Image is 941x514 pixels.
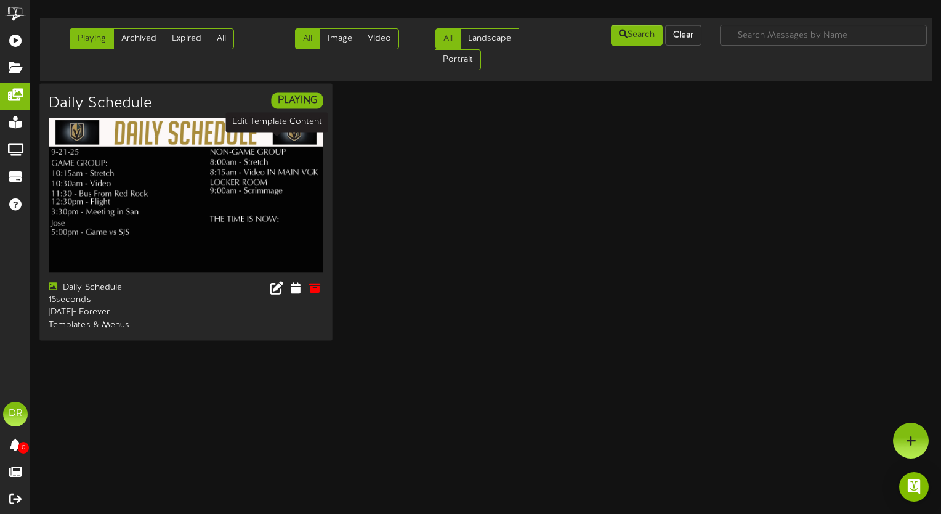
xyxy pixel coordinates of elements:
[278,95,317,106] strong: PLAYING
[49,118,323,273] img: aebad8ac-9b2b-4897-8cbf-1110075105d7.png
[3,402,28,426] div: DR
[611,25,663,46] button: Search
[70,28,114,49] a: Playing
[113,28,164,49] a: Archived
[435,28,461,49] a: All
[49,319,177,332] div: Templates & Menus
[360,28,399,49] a: Video
[49,295,177,307] div: 15 seconds
[49,282,177,295] div: Daily Schedule
[164,28,209,49] a: Expired
[435,49,481,70] a: Portrait
[49,96,151,112] h3: Daily Schedule
[460,28,519,49] a: Landscape
[49,307,177,319] div: [DATE] - Forever
[320,28,360,49] a: Image
[295,28,320,49] a: All
[899,472,929,502] div: Open Intercom Messenger
[209,28,234,49] a: All
[665,25,701,46] button: Clear
[18,442,29,454] span: 0
[720,25,927,46] input: -- Search Messages by Name --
